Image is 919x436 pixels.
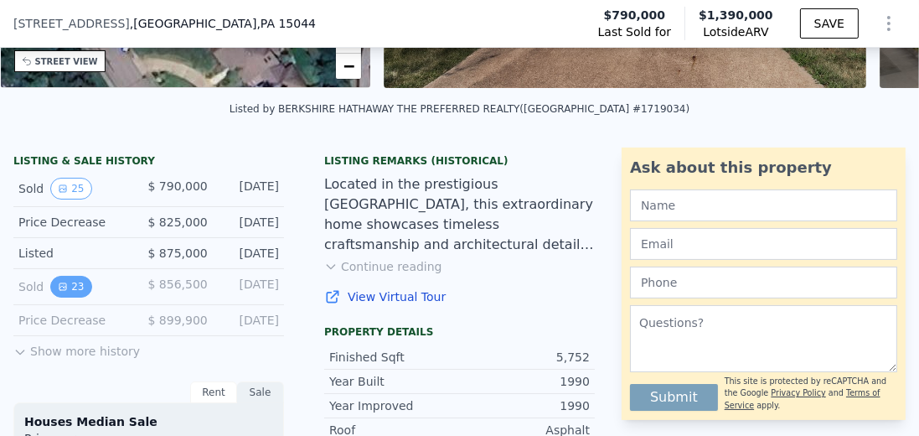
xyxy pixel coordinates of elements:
[18,214,134,231] div: Price Decrease
[130,15,316,32] span: , [GEOGRAPHIC_DATA]
[630,189,897,221] input: Name
[221,276,279,298] div: [DATE]
[221,312,279,329] div: [DATE]
[324,174,595,255] div: Located in the prestigious [GEOGRAPHIC_DATA], this extraordinary home showcases timeless craftsma...
[336,54,361,79] a: Zoom out
[324,288,595,305] a: View Virtual Tour
[604,7,666,23] span: $790,000
[725,376,897,412] div: This site is protected by reCAPTCHA and the Google and apply.
[50,178,91,200] button: View historical data
[18,312,134,329] div: Price Decrease
[329,373,460,390] div: Year Built
[460,397,591,414] div: 1990
[190,381,237,403] div: Rent
[329,397,460,414] div: Year Improved
[221,178,279,200] div: [DATE]
[147,215,207,229] span: $ 825,000
[460,373,591,390] div: 1990
[147,314,207,327] span: $ 899,900
[13,15,130,32] span: [STREET_ADDRESS]
[35,55,98,68] div: STREET VIEW
[13,336,140,360] button: Show more history
[24,413,273,430] div: Houses Median Sale
[725,388,880,409] a: Terms of Service
[221,214,279,231] div: [DATE]
[237,381,284,403] div: Sale
[324,325,595,339] div: Property details
[699,8,773,22] span: $1,390,000
[18,178,134,200] div: Sold
[18,276,134,298] div: Sold
[18,245,134,262] div: Listed
[343,55,354,76] span: −
[324,154,595,168] div: Listing Remarks (Historical)
[147,247,207,260] span: $ 875,000
[13,154,284,171] div: LISTING & SALE HISTORY
[324,258,442,275] button: Continue reading
[230,103,689,115] div: Listed by BERKSHIRE HATHAWAY THE PREFERRED REALTY ([GEOGRAPHIC_DATA] #1719034)
[771,388,825,397] a: Privacy Policy
[147,278,207,291] span: $ 856,500
[630,228,897,260] input: Email
[630,384,718,411] button: Submit
[147,179,207,193] span: $ 790,000
[872,7,906,40] button: Show Options
[221,245,279,262] div: [DATE]
[699,23,773,40] span: Lotside ARV
[630,156,897,179] div: Ask about this property
[329,349,460,366] div: Finished Sqft
[630,267,897,298] input: Phone
[598,23,672,40] span: Last Sold for
[800,8,859,39] button: SAVE
[50,276,91,298] button: View historical data
[460,349,591,366] div: 5,752
[256,17,316,30] span: , PA 15044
